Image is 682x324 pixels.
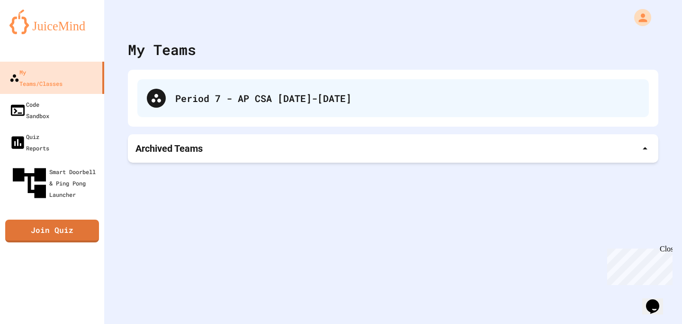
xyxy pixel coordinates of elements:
div: Smart Doorbell & Ping Pong Launcher [9,163,100,203]
a: Join Quiz [5,220,99,242]
div: Code Sandbox [9,99,49,121]
div: My Account [624,7,654,28]
iframe: chat widget [603,245,673,285]
div: My Teams [128,39,196,60]
div: Period 7 - AP CSA [DATE]-[DATE] [175,91,639,105]
img: logo-orange.svg [9,9,95,34]
div: My Teams/Classes [9,66,63,89]
div: Chat with us now!Close [4,4,65,60]
iframe: chat widget [642,286,673,315]
div: Period 7 - AP CSA [DATE]-[DATE] [137,79,649,117]
p: Archived Teams [135,142,203,155]
div: Quiz Reports [9,131,49,154]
